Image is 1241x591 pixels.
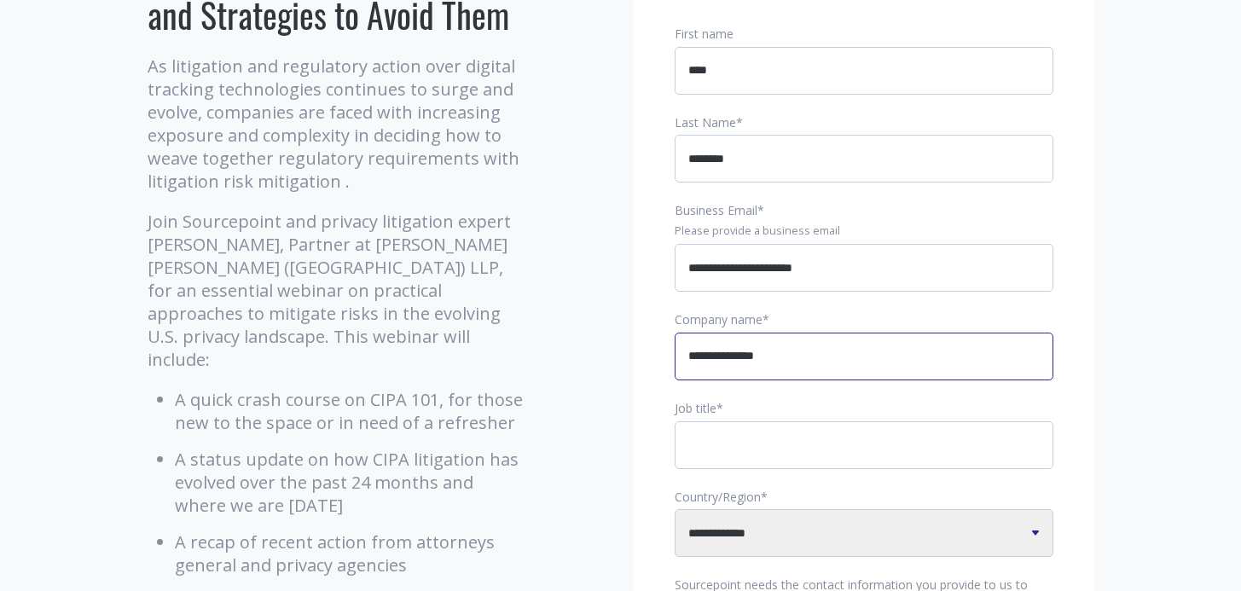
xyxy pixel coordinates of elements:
[175,448,527,517] li: A status update on how CIPA litigation has evolved over the past 24 months and where we are [DATE]
[175,388,527,434] li: A quick crash course on CIPA 101, for those new to the space or in need of a refresher
[675,114,736,130] span: Last Name
[675,202,757,218] span: Business Email
[175,530,527,577] li: A recap of recent action from attorneys general and privacy agencies
[675,489,761,505] span: Country/Region
[675,26,734,42] span: First name
[675,223,1053,239] legend: Please provide a business email
[675,311,763,327] span: Company name
[675,400,716,416] span: Job title
[148,55,527,193] p: As litigation and regulatory action over digital tracking technologies continues to surge and evo...
[148,210,527,371] p: Join Sourcepoint and privacy litigation expert [PERSON_NAME], Partner at [PERSON_NAME] [PERSON_NA...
